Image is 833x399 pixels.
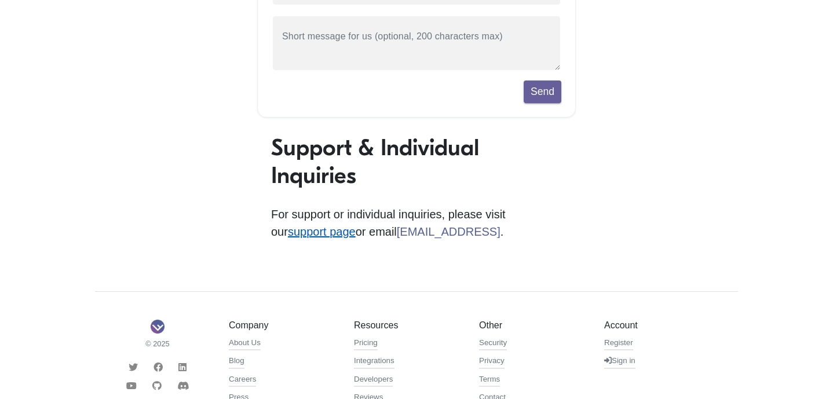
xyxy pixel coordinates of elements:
[152,381,162,390] i: Github
[604,320,712,331] h5: Account
[354,374,393,387] a: Developers
[229,320,337,331] h5: Company
[154,363,163,372] i: Facebook
[479,337,507,351] a: Security
[479,320,587,331] h5: Other
[126,381,137,390] i: Youtube
[104,338,211,349] small: © 2025
[288,225,356,238] a: support page
[479,374,500,387] a: Terms
[354,355,394,369] a: Integrations
[397,225,500,238] a: [EMAIL_ADDRESS]
[271,206,562,240] p: For support or individual inquiries, please visit our or email .
[354,337,378,351] a: Pricing
[129,363,138,372] i: Twitter
[178,363,187,372] i: LinkedIn
[354,320,462,331] h5: Resources
[479,355,505,369] a: Privacy
[229,337,261,351] a: About Us
[271,134,562,189] h1: Support & Individual Inquiries
[177,381,189,390] i: Discord
[229,355,244,369] a: Blog
[524,80,561,103] button: Send
[229,374,256,387] a: Careers
[151,320,165,334] img: Sapling Logo
[604,355,635,369] a: Sign in
[604,337,633,351] a: Register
